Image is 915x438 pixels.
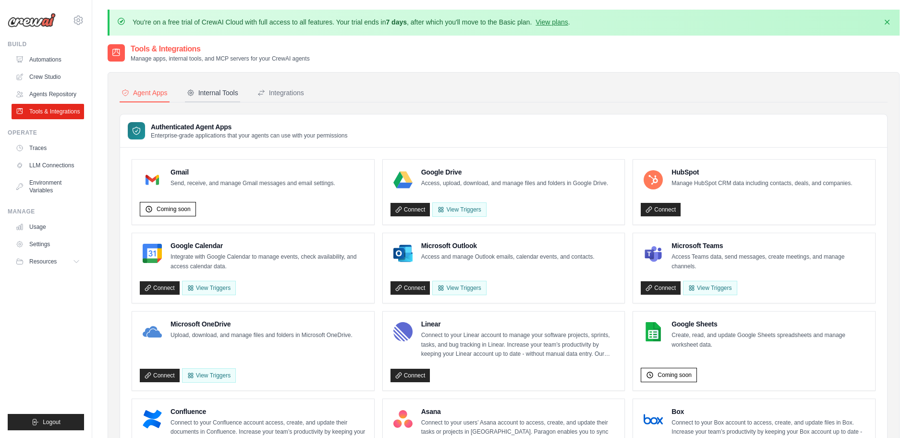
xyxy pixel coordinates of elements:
[12,52,84,67] a: Automations
[171,331,353,340] p: Upload, download, and manage files and folders in Microsoft OneDrive.
[671,252,867,271] p: Access Teams data, send messages, create meetings, and manage channels.
[8,414,84,430] button: Logout
[671,167,852,177] h4: HubSpot
[390,281,430,295] a: Connect
[43,418,61,426] span: Logout
[140,369,180,382] a: Connect
[671,407,867,416] h4: Box
[182,281,236,295] button: View Triggers
[393,322,413,341] img: Linear Logo
[641,203,681,216] a: Connect
[187,88,238,98] div: Internal Tools
[171,179,335,188] p: Send, receive, and manage Gmail messages and email settings.
[421,241,595,250] h4: Microsoft Outlook
[8,40,84,48] div: Build
[386,18,407,26] strong: 7 days
[151,132,348,139] p: Enterprise-grade applications that your agents can use with your permissions
[140,281,180,295] a: Connect
[393,410,413,429] img: Asana Logo
[644,410,663,429] img: Box Logo
[8,129,84,137] div: Operate
[12,254,84,269] button: Resources
[12,87,84,102] a: Agents Repository
[171,241,366,250] h4: Google Calendar
[12,69,84,85] a: Crew Studio
[641,281,681,295] a: Connect
[421,331,617,359] p: Connect to your Linear account to manage your software projects, sprints, tasks, and bug tracking...
[133,17,570,27] p: You're on a free trial of CrewAI Cloud with full access to all features. Your trial ends in , aft...
[683,281,737,295] : View Triggers
[8,208,84,215] div: Manage
[171,252,366,271] p: Integrate with Google Calendar to manage events, check availability, and access calendar data.
[12,158,84,173] a: LLM Connections
[12,104,84,119] a: Tools & Integrations
[185,84,240,102] button: Internal Tools
[421,167,609,177] h4: Google Drive
[257,88,304,98] div: Integrations
[390,369,430,382] a: Connect
[671,179,852,188] p: Manage HubSpot CRM data including contacts, deals, and companies.
[671,319,867,329] h4: Google Sheets
[131,55,310,63] p: Manage apps, internal tools, and MCP servers for your CrewAI agents
[421,179,609,188] p: Access, upload, download, and manage files and folders in Google Drive.
[421,252,595,262] p: Access and manage Outlook emails, calendar events, and contacts.
[171,407,366,416] h4: Confluence
[143,170,162,189] img: Gmail Logo
[29,258,57,265] span: Resources
[12,175,84,198] a: Environment Variables
[143,244,162,263] img: Google Calendar Logo
[421,407,617,416] h4: Asana
[171,167,335,177] h4: Gmail
[432,281,486,295] : View Triggers
[671,331,867,350] p: Create, read, and update Google Sheets spreadsheets and manage worksheet data.
[12,237,84,252] a: Settings
[120,84,170,102] button: Agent Apps
[182,368,236,383] : View Triggers
[421,319,617,329] h4: Linear
[393,170,413,189] img: Google Drive Logo
[122,88,168,98] div: Agent Apps
[644,244,663,263] img: Microsoft Teams Logo
[536,18,568,26] a: View plans
[143,322,162,341] img: Microsoft OneDrive Logo
[644,322,663,341] img: Google Sheets Logo
[393,244,413,263] img: Microsoft Outlook Logo
[131,43,310,55] h2: Tools & Integrations
[644,170,663,189] img: HubSpot Logo
[143,410,162,429] img: Confluence Logo
[171,319,353,329] h4: Microsoft OneDrive
[12,219,84,235] a: Usage
[432,202,486,217] : View Triggers
[256,84,306,102] button: Integrations
[157,205,191,213] span: Coming soon
[8,13,56,27] img: Logo
[658,371,692,379] span: Coming soon
[12,140,84,156] a: Traces
[671,241,867,250] h4: Microsoft Teams
[390,203,430,216] a: Connect
[151,122,348,132] h3: Authenticated Agent Apps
